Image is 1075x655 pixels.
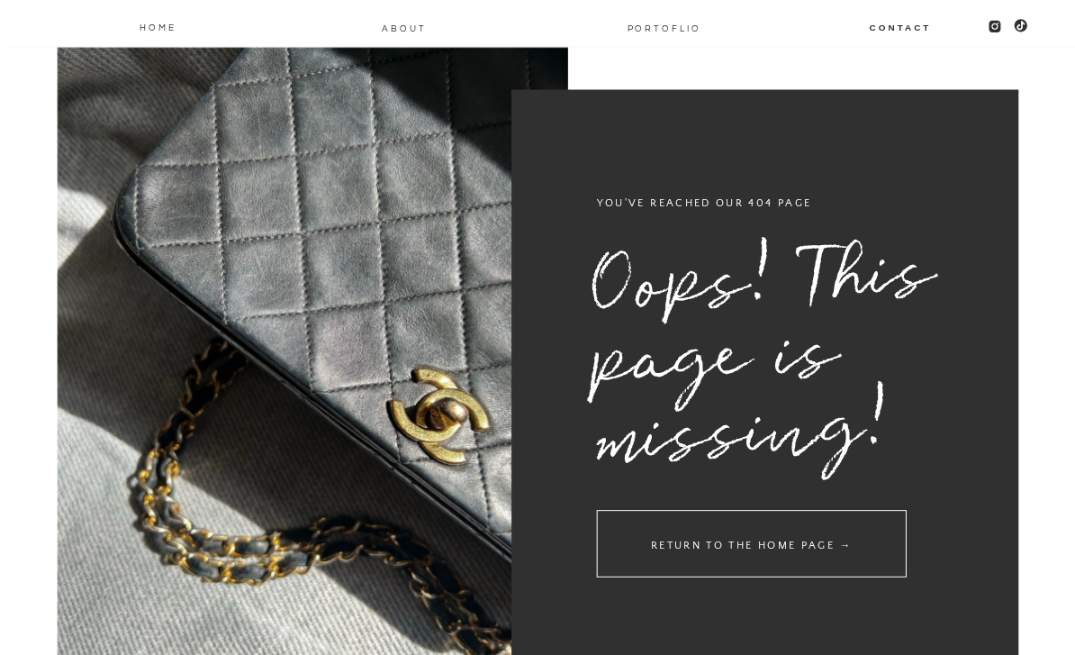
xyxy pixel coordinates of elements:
a: PORTOFLIO [620,20,709,34]
a: Home [138,19,177,33]
h1: Oops! This page is missing! [588,236,955,508]
a: Contact [868,19,933,33]
a: return to the home page → [597,510,907,578]
h3: you've reached our 404 page [597,193,854,213]
a: About [381,20,428,34]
